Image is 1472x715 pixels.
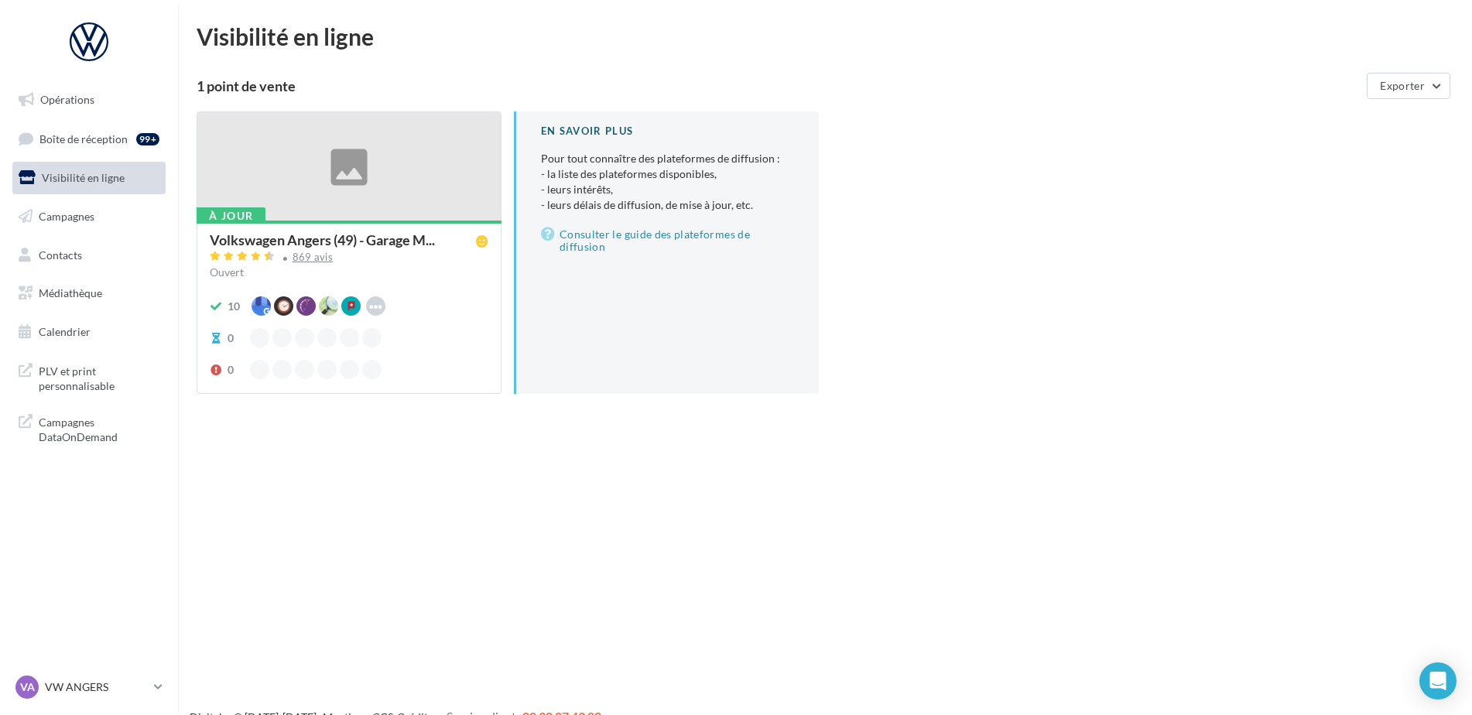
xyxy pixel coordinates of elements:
li: - leurs délais de diffusion, de mise à jour, etc. [541,197,794,213]
span: Médiathèque [39,286,102,299]
div: 1 point de vente [197,79,1361,93]
span: Calendrier [39,325,91,338]
div: 0 [228,330,234,346]
a: Campagnes [9,200,169,233]
span: Volkswagen Angers (49) - Garage M... [210,233,435,247]
div: En savoir plus [541,124,794,139]
div: 10 [228,299,240,314]
a: 869 avis [210,249,488,268]
div: 99+ [136,133,159,145]
span: Visibilité en ligne [42,171,125,184]
li: - leurs intérêts, [541,182,794,197]
span: Campagnes DataOnDemand [39,412,159,445]
a: Contacts [9,239,169,272]
p: VW ANGERS [45,679,148,695]
span: Ouvert [210,265,244,279]
span: Exporter [1380,79,1425,92]
li: - la liste des plateformes disponibles, [541,166,794,182]
a: VA VW ANGERS [12,672,166,702]
span: Boîte de réception [39,132,128,145]
a: Visibilité en ligne [9,162,169,194]
div: À jour [197,207,265,224]
a: Campagnes DataOnDemand [9,405,169,451]
a: Calendrier [9,316,169,348]
a: Médiathèque [9,277,169,310]
span: VA [20,679,35,695]
span: Opérations [40,93,94,106]
a: PLV et print personnalisable [9,354,169,400]
a: Boîte de réception99+ [9,122,169,156]
div: Visibilité en ligne [197,25,1453,48]
div: 0 [228,362,234,378]
span: Campagnes [39,210,94,223]
span: PLV et print personnalisable [39,361,159,394]
p: Pour tout connaître des plateformes de diffusion : [541,151,794,213]
a: Consulter le guide des plateformes de diffusion [541,225,794,256]
a: Opérations [9,84,169,116]
span: Contacts [39,248,82,261]
div: Open Intercom Messenger [1419,662,1457,700]
div: 869 avis [293,252,334,262]
button: Exporter [1367,73,1450,99]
